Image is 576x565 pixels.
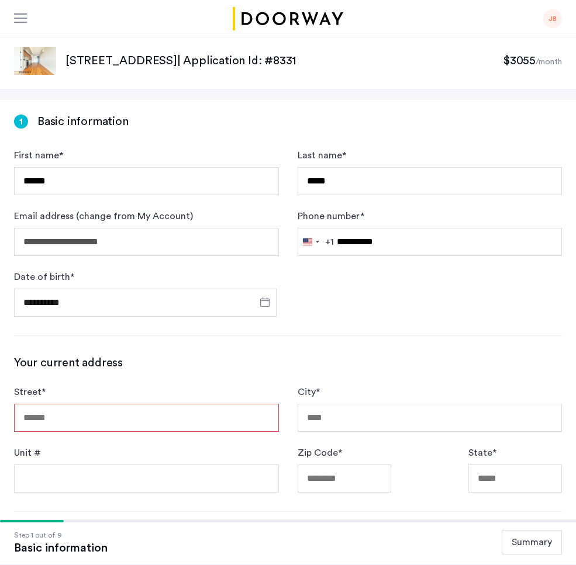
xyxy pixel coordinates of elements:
label: Street * [14,385,46,399]
p: [STREET_ADDRESS] | Application Id: #8331 [65,53,503,69]
label: Last name * [298,148,346,162]
img: logo [231,7,346,30]
span: $3055 [503,55,536,67]
iframe: chat widget [527,518,564,553]
div: +1 [325,235,334,249]
h3: Basic information [37,113,129,130]
div: 1 [14,115,28,129]
button: Selected country [298,228,334,255]
label: First name * [14,148,63,162]
div: Step 1 out of 9 [14,529,108,541]
label: Email address (change from My Account) [14,209,193,223]
button: Summary [502,530,562,554]
div: Basic information [14,541,108,555]
label: Phone number * [298,209,364,223]
sub: /month [536,58,562,66]
label: Unit # [14,446,41,460]
label: Zip Code * [298,446,342,460]
label: Date of birth * [14,270,74,284]
img: apartment [14,47,56,75]
button: Open calendar [258,295,272,309]
label: City * [298,385,320,399]
label: State * [468,446,496,460]
h3: Your current address [14,355,562,371]
a: Cazamio logo [231,7,346,30]
div: JB [543,9,562,28]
